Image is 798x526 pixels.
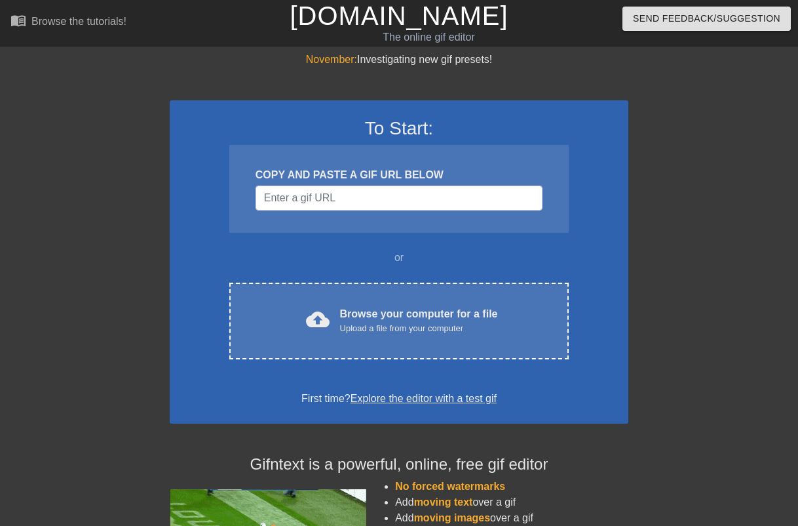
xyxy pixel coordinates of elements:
div: Investigating new gif presets! [170,52,628,68]
a: Explore the editor with a test gif [351,393,497,404]
a: [DOMAIN_NAME] [290,1,508,30]
span: moving text [414,496,473,508]
h4: Gifntext is a powerful, online, free gif editor [170,455,628,474]
input: Username [256,186,542,211]
span: cloud_upload [306,308,330,331]
span: November: [306,54,357,65]
div: The online gif editor [273,30,585,45]
div: Browse your computer for a file [340,306,498,335]
span: menu_book [10,12,26,28]
li: Add over a gif [395,495,628,510]
div: First time? [187,391,611,407]
span: moving images [414,512,490,523]
div: Browse the tutorials! [31,16,126,27]
a: Browse the tutorials! [10,12,126,33]
div: or [204,250,594,266]
div: Upload a file from your computer [340,322,498,335]
button: Send Feedback/Suggestion [622,7,791,31]
span: Send Feedback/Suggestion [633,10,780,27]
span: No forced watermarks [395,481,505,492]
li: Add over a gif [395,510,628,526]
h3: To Start: [187,117,611,140]
div: COPY AND PASTE A GIF URL BELOW [256,167,542,183]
